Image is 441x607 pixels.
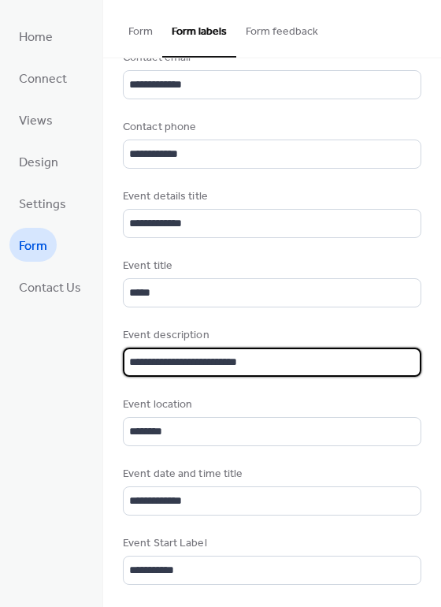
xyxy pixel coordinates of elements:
[123,466,418,482] div: Event date and time title
[9,186,76,220] a: Settings
[9,102,62,136] a: Views
[9,228,57,262] a: Form
[123,327,418,344] div: Event description
[123,258,418,274] div: Event title
[9,61,76,95] a: Connect
[19,67,67,91] span: Connect
[19,192,66,217] span: Settings
[9,270,91,303] a: Contact Us
[123,50,418,66] div: Contact email
[19,276,81,300] span: Contact Us
[19,25,53,50] span: Home
[19,151,58,175] span: Design
[123,119,418,136] div: Contact phone
[123,535,418,552] div: Event Start Label
[19,234,47,259] span: Form
[9,144,68,178] a: Design
[19,109,53,133] span: Views
[123,188,418,205] div: Event details title
[123,397,418,413] div: Event location
[9,19,62,53] a: Home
